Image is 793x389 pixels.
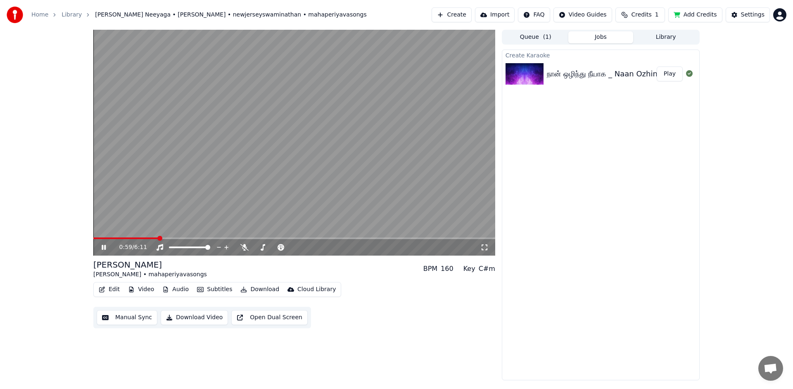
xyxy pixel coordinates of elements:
div: C#m [479,264,495,274]
div: Create Karaoke [502,50,699,60]
button: Open Dual Screen [231,310,308,325]
div: 160 [441,264,453,274]
span: ( 1 ) [543,33,551,41]
button: Download Video [161,310,228,325]
div: / [119,243,139,251]
div: BPM [423,264,437,274]
div: [PERSON_NAME] • mahaperiyavasongs [93,270,207,279]
button: Add Credits [668,7,722,22]
button: Import [475,7,515,22]
button: FAQ [518,7,550,22]
button: Jobs [568,31,634,43]
div: Key [463,264,475,274]
button: Play [657,66,683,81]
nav: breadcrumb [31,11,367,19]
div: Open chat [758,356,783,381]
img: youka [7,7,23,23]
button: Credits1 [615,7,665,22]
span: 6:11 [134,243,147,251]
a: Home [31,11,48,19]
div: Cloud Library [297,285,336,294]
button: Queue [503,31,568,43]
button: Create [432,7,472,22]
button: Video [125,284,157,295]
span: 1 [655,11,659,19]
button: Settings [726,7,770,22]
div: Settings [741,11,765,19]
button: Manual Sync [97,310,157,325]
span: 0:59 [119,243,132,251]
span: Credits [631,11,651,19]
button: Edit [95,284,123,295]
button: Library [633,31,698,43]
a: Library [62,11,82,19]
button: Audio [159,284,192,295]
span: [PERSON_NAME] Neeyaga • [PERSON_NAME] • newjerseyswaminathan • mahaperiyavasongs [95,11,367,19]
button: Subtitles [194,284,235,295]
div: [PERSON_NAME] [93,259,207,270]
button: Video Guides [553,7,612,22]
button: Download [237,284,283,295]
